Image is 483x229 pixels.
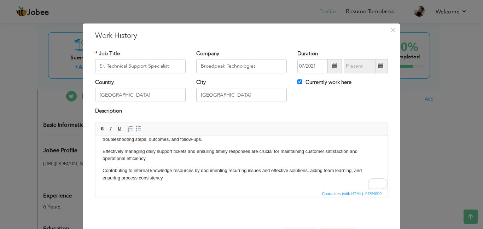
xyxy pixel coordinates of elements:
[95,108,122,115] label: Description
[297,79,302,84] input: Currently work here
[196,50,219,57] label: Company
[7,31,285,46] p: Contributing to internal knowledge resources by documenting recurring issues and effective soluti...
[320,190,383,197] span: Characters (with HTML): 978/4000
[135,125,142,133] a: Insert/Remove Bulleted List
[95,136,388,189] iframe: Rich Text Editor, workEditor
[95,30,388,41] h3: Work History
[196,79,206,86] label: City
[297,50,318,57] label: Duration
[297,79,351,86] label: Currently work here
[320,190,384,197] div: Statistics
[95,50,120,57] label: * Job Title
[7,12,285,27] p: Effectively managing daily support tickets and ensuring timely responses are crucial for maintain...
[297,59,328,73] input: From
[390,24,396,36] span: ×
[387,24,398,36] button: Close
[95,79,114,86] label: Country
[344,59,376,73] input: Present
[107,125,115,133] a: Italic
[99,125,106,133] a: Bold
[116,125,123,133] a: Underline
[126,125,134,133] a: Insert/Remove Numbered List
